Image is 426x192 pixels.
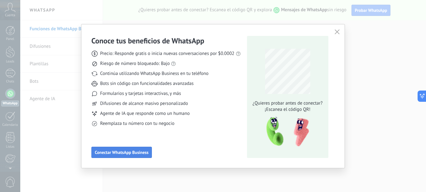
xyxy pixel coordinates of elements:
span: ¿Quieres probar antes de conectar? [251,100,324,106]
span: Precio: Responde gratis o inicia nuevas conversaciones por $0.0002 [100,51,235,57]
span: Conectar WhatsApp Business [95,150,148,155]
span: Agente de IA que responde como un humano [100,111,190,117]
h3: Conoce tus beneficios de WhatsApp [91,36,204,46]
img: qr-pic-1x.png [261,115,310,149]
span: Continúa utilizando WhatsApp Business en tu teléfono [100,71,208,77]
span: Difusiones de alcance masivo personalizado [100,101,188,107]
span: Riesgo de número bloqueado: Bajo [100,61,170,67]
span: Formularios y tarjetas interactivas, y más [100,91,181,97]
span: Bots sin código con funcionalidades avanzadas [100,81,194,87]
span: Reemplaza tu número con tu negocio [100,121,174,127]
span: ¡Escanea el código QR! [251,106,324,113]
button: Conectar WhatsApp Business [91,147,152,158]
